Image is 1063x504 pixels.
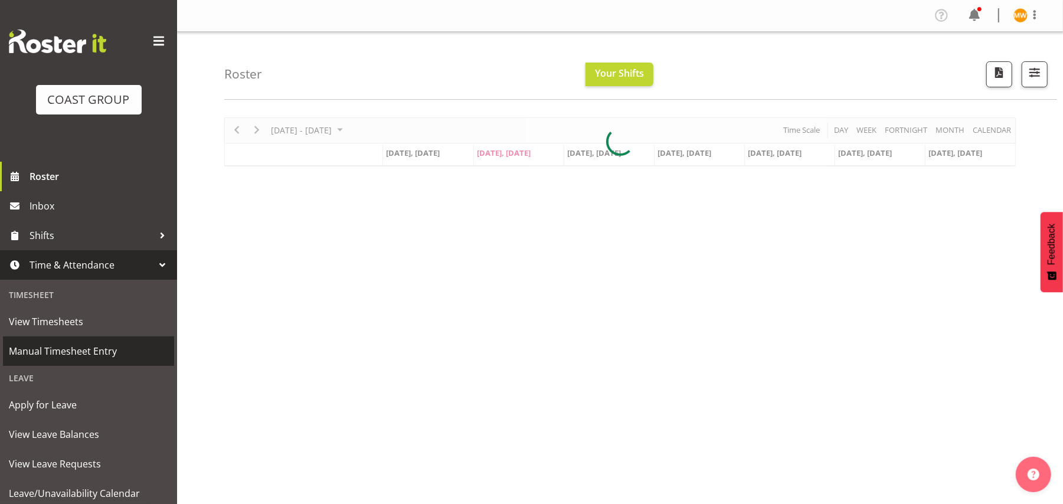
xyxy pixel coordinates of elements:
[3,449,174,479] a: View Leave Requests
[30,256,153,274] span: Time & Attendance
[3,420,174,449] a: View Leave Balances
[1041,212,1063,292] button: Feedback - Show survey
[9,455,168,473] span: View Leave Requests
[986,61,1012,87] button: Download a PDF of the roster according to the set date range.
[9,342,168,360] span: Manual Timesheet Entry
[9,30,106,53] img: Rosterit website logo
[586,63,653,86] button: Your Shifts
[30,227,153,244] span: Shifts
[30,197,171,215] span: Inbox
[1028,469,1039,480] img: help-xxl-2.png
[1013,8,1028,22] img: mekhye-wiparata10797.jpg
[3,336,174,366] a: Manual Timesheet Entry
[1022,61,1048,87] button: Filter Shifts
[3,307,174,336] a: View Timesheets
[3,283,174,307] div: Timesheet
[9,426,168,443] span: View Leave Balances
[30,168,171,185] span: Roster
[9,485,168,502] span: Leave/Unavailability Calendar
[3,366,174,390] div: Leave
[595,67,644,80] span: Your Shifts
[9,313,168,330] span: View Timesheets
[48,91,130,109] div: COAST GROUP
[3,390,174,420] a: Apply for Leave
[9,396,168,414] span: Apply for Leave
[1046,224,1057,265] span: Feedback
[224,67,262,81] h4: Roster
